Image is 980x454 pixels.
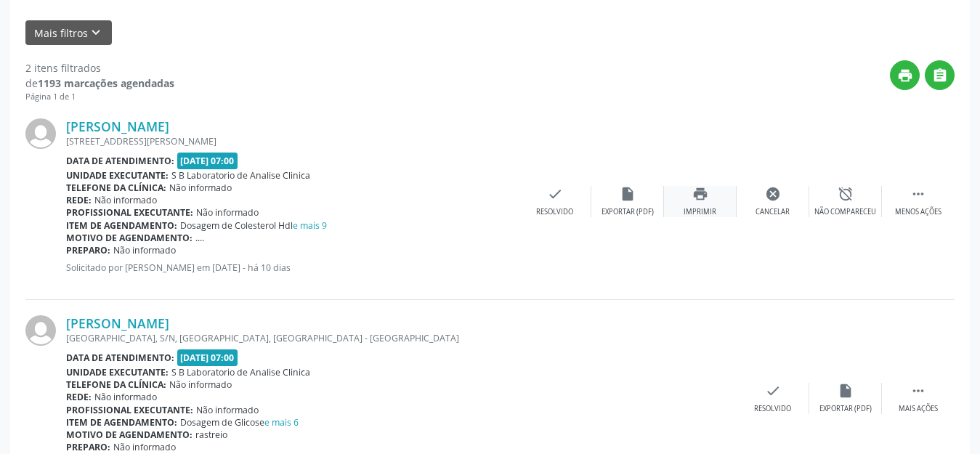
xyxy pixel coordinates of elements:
[94,391,157,403] span: Não informado
[838,186,854,202] i: alarm_off
[113,244,176,256] span: Não informado
[66,404,193,416] b: Profissional executante:
[66,219,177,232] b: Item de agendamento:
[66,378,166,391] b: Telefone da clínica:
[171,366,310,378] span: S B Laboratorio de Analise Clinica
[66,352,174,364] b: Data de atendimento:
[536,207,573,217] div: Resolvido
[196,404,259,416] span: Não informado
[113,441,176,453] span: Não informado
[66,315,169,331] a: [PERSON_NAME]
[814,207,876,217] div: Não compareceu
[754,404,791,414] div: Resolvido
[66,262,519,274] p: Solicitado por [PERSON_NAME] em [DATE] - há 10 dias
[899,404,938,414] div: Mais ações
[171,169,310,182] span: S B Laboratorio de Analise Clinica
[94,194,157,206] span: Não informado
[66,232,193,244] b: Motivo de agendamento:
[196,206,259,219] span: Não informado
[66,206,193,219] b: Profissional executante:
[66,169,169,182] b: Unidade executante:
[910,383,926,399] i: 
[195,429,227,441] span: rastreio
[25,76,174,91] div: de
[25,20,112,46] button: Mais filtroskeyboard_arrow_down
[932,68,948,84] i: 
[66,416,177,429] b: Item de agendamento:
[890,60,920,90] button: print
[177,153,238,169] span: [DATE] 07:00
[756,207,790,217] div: Cancelar
[25,315,56,346] img: img
[897,68,913,84] i: print
[195,232,204,244] span: ....
[180,219,327,232] span: Dosagem de Colesterol Hdl
[925,60,955,90] button: 
[765,383,781,399] i: check
[88,25,104,41] i: keyboard_arrow_down
[838,383,854,399] i: insert_drive_file
[66,332,737,344] div: [GEOGRAPHIC_DATA], S/N, [GEOGRAPHIC_DATA], [GEOGRAPHIC_DATA] - [GEOGRAPHIC_DATA]
[684,207,716,217] div: Imprimir
[169,182,232,194] span: Não informado
[66,135,519,147] div: [STREET_ADDRESS][PERSON_NAME]
[66,118,169,134] a: [PERSON_NAME]
[66,366,169,378] b: Unidade executante:
[169,378,232,391] span: Não informado
[293,219,327,232] a: e mais 9
[38,76,174,90] strong: 1193 marcações agendadas
[264,416,299,429] a: e mais 6
[895,207,941,217] div: Menos ações
[66,391,92,403] b: Rede:
[25,60,174,76] div: 2 itens filtrados
[602,207,654,217] div: Exportar (PDF)
[692,186,708,202] i: print
[25,91,174,103] div: Página 1 de 1
[180,416,299,429] span: Dosagem de Glicose
[910,186,926,202] i: 
[66,441,110,453] b: Preparo:
[819,404,872,414] div: Exportar (PDF)
[25,118,56,149] img: img
[547,186,563,202] i: check
[66,429,193,441] b: Motivo de agendamento:
[66,155,174,167] b: Data de atendimento:
[620,186,636,202] i: insert_drive_file
[177,349,238,366] span: [DATE] 07:00
[66,182,166,194] b: Telefone da clínica:
[66,194,92,206] b: Rede:
[66,244,110,256] b: Preparo:
[765,186,781,202] i: cancel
